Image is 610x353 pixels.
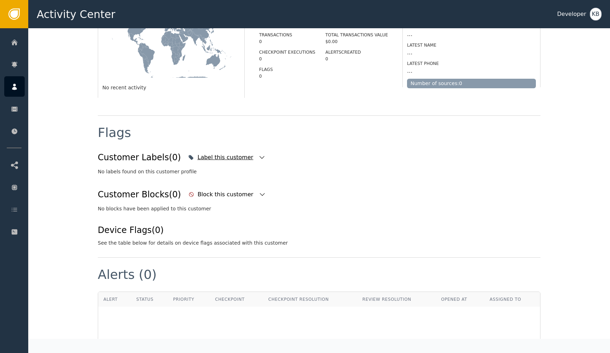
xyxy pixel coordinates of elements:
div: 0 [325,56,388,62]
th: Checkpoint [210,292,263,307]
label: Total Transactions Value [325,32,388,37]
button: KB [590,8,602,20]
label: Checkpoint Executions [259,50,315,55]
th: Status [131,292,168,307]
div: Customer Blocks (0) [98,188,181,201]
span: Activity Center [37,6,115,22]
div: ... [407,48,536,57]
div: No recent activity [102,84,240,91]
button: Label this customer [186,150,267,165]
label: Transactions [259,32,292,37]
th: Assigned To [484,292,540,307]
div: Block this customer [198,190,255,199]
div: No blocks have been applied to this customer [98,205,540,213]
label: Flags [259,67,273,72]
th: Alert [98,292,131,307]
label: Alerts Created [325,50,361,55]
button: Block this customer [187,187,268,202]
div: Customer Labels (0) [98,151,181,164]
th: Checkpoint Resolution [263,292,357,307]
th: Opened At [436,292,484,307]
div: Latest Phone [407,60,536,67]
div: Latest Name [407,42,536,48]
div: Developer [557,10,586,18]
div: See the table below for details on device flags associated with this customer [98,239,288,247]
div: Label this customer [197,153,255,162]
div: ... [407,30,536,38]
div: 0 [259,56,315,62]
div: Alerts (0) [98,268,157,281]
th: Review Resolution [357,292,436,307]
div: No results [307,337,343,348]
div: $0.00 [325,38,388,45]
div: Device Flags (0) [98,224,288,237]
div: Number of sources: 0 [407,79,536,88]
div: ... [407,67,536,75]
div: No labels found on this customer profile [98,168,540,175]
div: Flags [98,126,131,139]
div: 0 [259,73,315,79]
th: Priority [168,292,210,307]
div: 0 [259,38,315,45]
